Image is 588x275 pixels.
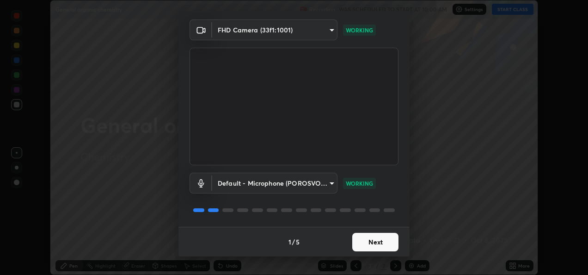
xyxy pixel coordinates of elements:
button: Next [352,233,398,251]
div: FHD Camera (33f1:1001) [212,173,337,194]
div: FHD Camera (33f1:1001) [212,19,337,40]
p: WORKING [346,26,373,34]
p: WORKING [346,179,373,187]
h4: 1 [288,237,291,247]
h4: / [292,237,295,247]
h4: 5 [296,237,300,247]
